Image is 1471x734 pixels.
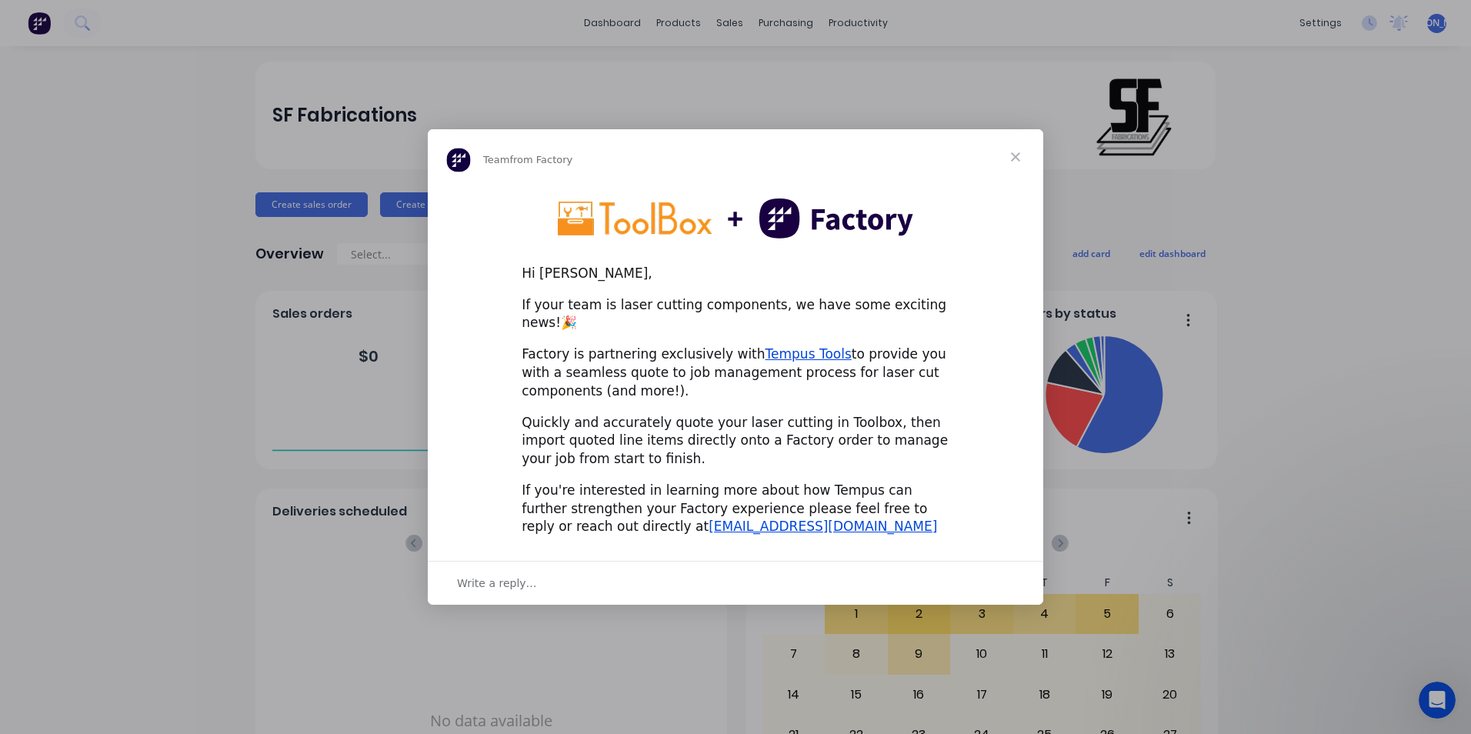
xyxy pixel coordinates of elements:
[457,573,537,593] span: Write a reply…
[709,519,937,534] a: [EMAIL_ADDRESS][DOMAIN_NAME]
[483,154,509,165] span: Team
[988,129,1043,185] span: Close
[522,414,949,469] div: Quickly and accurately quote your laser cutting in Toolbox, then import quoted line items directl...
[428,561,1043,605] div: Open conversation and reply
[766,346,852,362] a: Tempus Tools
[509,154,572,165] span: from Factory
[522,345,949,400] div: Factory is partnering exclusively with to provide you with a seamless quote to job management pro...
[522,265,949,283] div: Hi [PERSON_NAME],
[446,148,471,172] img: Profile image for Team
[522,482,949,536] div: If you're interested in learning more about how Tempus can further strengthen your Factory experi...
[522,296,949,333] div: If your team is laser cutting components, we have some exciting news!🎉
